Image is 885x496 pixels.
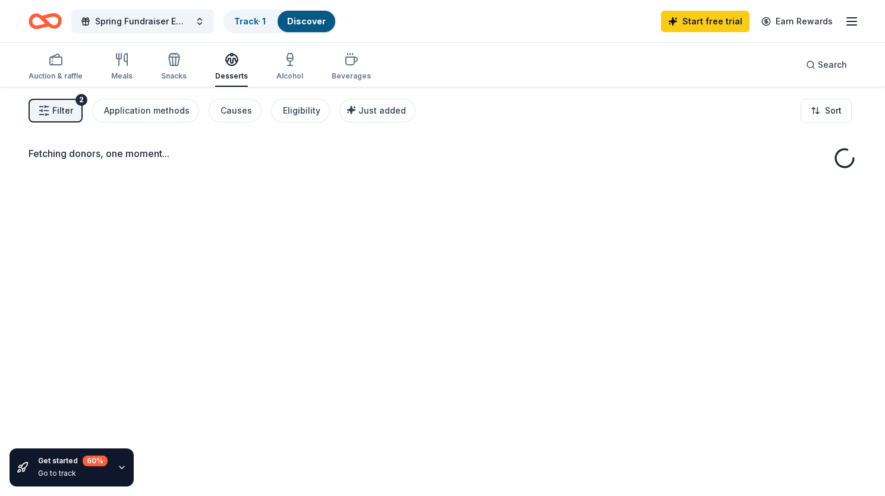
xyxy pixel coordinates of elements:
a: Track· 1 [234,16,266,26]
span: Search [818,58,847,72]
a: Home [29,7,62,35]
button: Track· 1Discover [223,10,336,33]
button: Just added [339,99,415,123]
button: Application methods [92,99,199,123]
div: Beverages [332,71,371,81]
button: Causes [209,99,262,123]
button: Search [796,53,856,77]
div: Eligibility [283,103,320,118]
div: Causes [221,103,252,118]
button: Sort [801,99,852,123]
button: Beverages [332,48,371,87]
div: Meals [111,71,133,81]
div: 60 % [83,456,108,466]
div: Go to track [38,469,108,478]
button: Filter2 [29,99,83,123]
div: Alcohol [276,71,303,81]
span: Just added [358,105,406,115]
button: Auction & raffle [29,48,83,87]
div: Auction & raffle [29,71,83,81]
button: Snacks [161,48,187,87]
button: Desserts [215,48,248,87]
span: Filter [52,103,73,118]
span: Spring Fundraiser Emerald Ball Hibernians [95,14,190,29]
div: Fetching donors, one moment... [29,146,856,161]
button: Meals [111,48,133,87]
div: Get started [38,456,108,466]
div: 2 [75,94,87,106]
a: Earn Rewards [754,11,840,32]
a: Start free trial [661,11,749,32]
div: Application methods [104,103,190,118]
button: Eligibility [271,99,330,123]
div: Desserts [215,71,248,81]
button: Alcohol [276,48,303,87]
button: Spring Fundraiser Emerald Ball Hibernians [71,10,214,33]
span: Sort [825,103,842,118]
div: Snacks [161,71,187,81]
a: Discover [287,16,326,26]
